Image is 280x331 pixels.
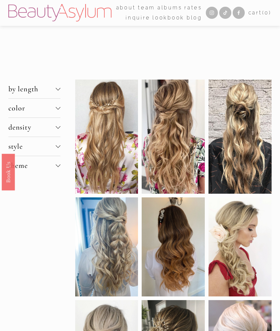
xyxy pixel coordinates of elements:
[116,3,136,13] a: folder dropdown
[8,142,56,151] span: style
[265,10,269,16] span: 0
[8,137,60,156] button: style
[8,104,56,112] span: color
[219,7,231,19] a: TikTok
[8,85,56,93] span: by length
[184,3,202,13] a: Rates
[262,10,272,16] span: ( )
[126,13,150,23] a: Inquire
[138,3,155,12] span: team
[152,13,184,23] a: Lookbook
[248,8,272,17] a: 0 items in cart
[2,154,15,190] a: Book Us
[8,80,60,98] button: by length
[8,123,56,132] span: density
[206,7,218,19] a: Instagram
[187,13,202,23] a: Blog
[8,161,56,170] span: theme
[8,99,60,117] button: color
[8,156,60,175] button: theme
[8,118,60,137] button: density
[157,3,182,13] a: albums
[233,7,245,19] a: Facebook
[138,3,155,13] a: folder dropdown
[116,3,136,12] span: about
[8,4,111,21] img: Beauty Asylum | Bridal Hair &amp; Makeup Charlotte &amp; Atlanta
